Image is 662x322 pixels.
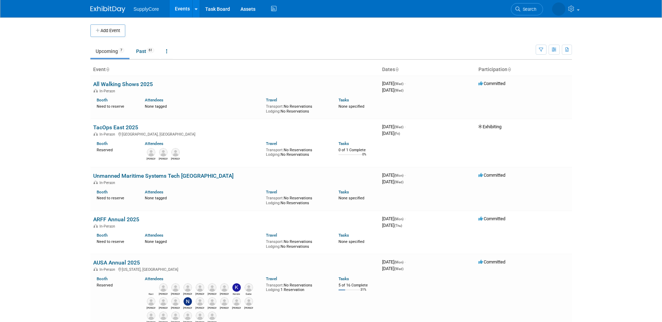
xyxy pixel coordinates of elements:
span: [DATE] [382,179,403,184]
div: [GEOGRAPHIC_DATA], [GEOGRAPHIC_DATA] [93,131,377,137]
span: 7 [118,48,124,53]
img: ExhibitDay [90,6,125,13]
div: Kaci Shickel [147,292,155,296]
img: Anthony Colotti [196,283,204,292]
td: 31% [360,288,366,297]
span: - [404,81,406,86]
div: No Reservations No Reservations [266,194,328,205]
div: None tagged [145,238,261,244]
td: 0% [362,153,366,162]
div: Need to reserve [97,194,135,201]
span: In-Person [99,89,117,93]
a: Booth [97,141,107,146]
img: Rebecca Curry [208,283,216,292]
img: Kaci Shickel [552,2,565,16]
a: Tasks [339,141,349,146]
span: - [404,216,406,221]
span: None specified [339,196,364,200]
th: Participation [476,64,572,76]
a: Tasks [339,233,349,238]
span: In-Person [99,267,117,272]
img: Shannon Bauers [184,283,192,292]
div: Scott Kever [159,306,168,310]
span: None specified [339,104,364,109]
span: (Wed) [394,89,403,92]
img: Nellie Miller [184,297,192,306]
span: Transport: [266,196,284,200]
div: John Pepas [232,306,241,310]
img: Gabe Harvey [245,283,253,292]
span: Transport: [266,148,284,152]
img: Kenzie Green [232,283,241,292]
span: (Wed) [394,267,403,271]
span: [DATE] [382,216,406,221]
a: Tasks [339,276,349,281]
span: Committed [478,81,505,86]
span: [DATE] [382,223,402,228]
a: Booth [97,190,107,194]
span: 61 [147,48,154,53]
span: (Mon) [394,174,403,177]
span: (Wed) [394,180,403,184]
a: All Walking Shows 2025 [93,81,153,87]
span: (Fri) [394,132,400,136]
div: Anthony Colotti [195,292,204,296]
span: None specified [339,239,364,244]
img: Jon Marcelono [171,297,180,306]
span: (Mon) [394,260,403,264]
a: Booth [97,276,107,281]
span: [DATE] [382,131,400,136]
div: No Reservations No Reservations [266,238,328,249]
span: [DATE] [382,124,406,129]
a: Sort by Event Name [106,67,109,72]
img: Andre Balka [159,283,168,292]
a: AUSA Annual 2025 [93,259,140,266]
a: Attendees [145,190,163,194]
img: Peter Provenzano [208,312,216,320]
span: [DATE] [382,81,406,86]
div: 0 of 1 Complete [339,148,377,153]
div: Michael Nishimura [195,306,204,310]
img: Kaci Shickel [147,283,155,292]
a: Upcoming7 [90,45,129,58]
th: Event [90,64,379,76]
span: Transport: [266,239,284,244]
img: In-Person Event [94,181,98,184]
div: Nellie Miller [183,306,192,310]
div: Rebecca Curry [208,292,216,296]
button: Add Event [90,24,125,37]
th: Dates [379,64,476,76]
a: Attendees [145,141,163,146]
div: Erika Richardson [244,306,253,310]
a: Travel [266,141,277,146]
img: Brian Easley [220,283,229,292]
img: Michael Nishimura [196,297,204,306]
img: Doug DeVoe [220,297,229,306]
a: Sort by Start Date [395,67,399,72]
span: In-Person [99,181,117,185]
span: Lodging: [266,287,281,292]
img: Michael Nishimura [147,148,155,156]
a: ARFF Annual 2025 [93,216,139,223]
a: Travel [266,233,277,238]
img: Jeff Leemon [171,148,180,156]
span: Lodging: [266,244,281,249]
div: No Reservations 1 Reservation [266,282,328,292]
img: Rebecca Curry [159,148,168,156]
span: (Wed) [394,125,403,129]
a: Past61 [131,45,159,58]
span: (Mon) [394,217,403,221]
img: Christine Swanson [159,312,168,320]
div: Brian Easley [220,292,229,296]
img: In-Person Event [94,224,98,228]
div: Gabe Harvey [244,292,253,296]
a: Sort by Participation Type [507,67,511,72]
img: In-Person Event [94,267,98,271]
div: Jeff Leemon [171,156,180,161]
a: Booth [97,233,107,238]
div: Andre Balka [159,292,168,296]
span: Transport: [266,104,284,109]
img: Candice Young [184,312,192,320]
div: Jon Marcelono [171,306,180,310]
div: 5 of 16 Complete [339,283,377,288]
